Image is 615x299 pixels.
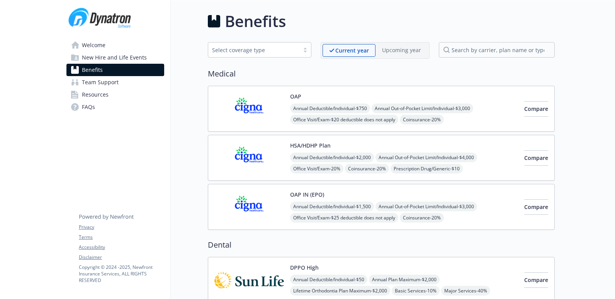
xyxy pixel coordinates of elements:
[82,39,105,51] span: Welcome
[290,275,367,284] span: Annual Deductible/Individual - $50
[208,239,555,251] h2: Dental
[79,234,164,241] a: Terms
[82,64,103,76] span: Benefits
[82,76,119,88] span: Team Support
[524,150,548,166] button: Compare
[345,164,389,173] span: Coinsurance - 20%
[391,164,463,173] span: Prescription Drug/Generic - $10
[225,10,286,33] h1: Benefits
[66,39,164,51] a: Welcome
[290,164,343,173] span: Office Visit/Exam - 20%
[66,88,164,101] a: Resources
[524,203,548,211] span: Compare
[290,141,331,149] button: HSA/HDHP Plan
[382,46,421,54] p: Upcoming year
[524,154,548,161] span: Compare
[369,275,440,284] span: Annual Plan Maximum - $2,000
[214,190,284,223] img: CIGNA carrier logo
[66,101,164,113] a: FAQs
[400,115,444,124] span: Coinsurance - 20%
[290,104,370,113] span: Annual Deductible/Individual - $750
[290,263,319,272] button: DPPO High
[290,153,374,162] span: Annual Deductible/Individual - $2,000
[375,153,477,162] span: Annual Out-of-Pocket Limit/Individual - $4,000
[375,202,477,211] span: Annual Out-of-Pocket Limit/Individual - $3,000
[82,88,109,101] span: Resources
[400,213,444,223] span: Coinsurance - 20%
[290,190,324,199] button: OAP IN (EPO)
[214,92,284,125] img: CIGNA carrier logo
[214,263,284,296] img: Sun Life Financial carrier logo
[524,101,548,117] button: Compare
[290,92,301,100] button: OAP
[335,46,369,54] p: Current year
[290,115,398,124] span: Office Visit/Exam - $20 deductible does not apply
[208,68,555,80] h2: Medical
[66,76,164,88] a: Team Support
[524,272,548,288] button: Compare
[392,286,440,296] span: Basic Services - 10%
[439,42,555,58] input: search by carrier, plan name or type
[79,244,164,251] a: Accessibility
[66,64,164,76] a: Benefits
[290,286,390,296] span: Lifetime Orthodontia Plan Maximum - $2,000
[66,51,164,64] a: New Hire and Life Events
[524,276,548,284] span: Compare
[441,286,490,296] span: Major Services - 40%
[290,202,374,211] span: Annual Deductible/Individual - $1,500
[290,213,398,223] span: Office Visit/Exam - $25 deductible does not apply
[82,51,147,64] span: New Hire and Life Events
[214,141,284,174] img: CIGNA carrier logo
[524,105,548,112] span: Compare
[82,101,95,113] span: FAQs
[212,46,296,54] div: Select coverage type
[375,44,428,57] span: Upcoming year
[79,224,164,231] a: Privacy
[79,254,164,261] a: Disclaimer
[524,199,548,215] button: Compare
[372,104,473,113] span: Annual Out-of-Pocket Limit/Individual - $3,000
[79,264,164,284] p: Copyright © 2024 - 2025 , Newfront Insurance Services, ALL RIGHTS RESERVED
